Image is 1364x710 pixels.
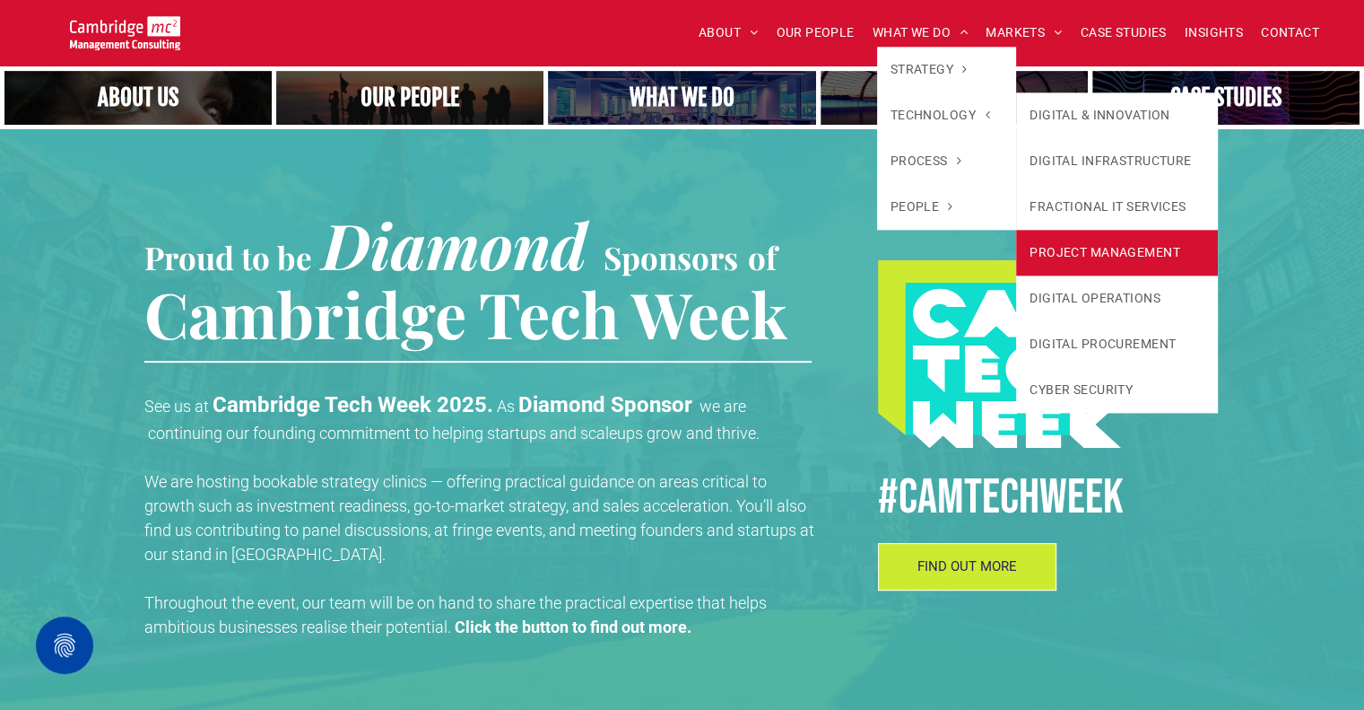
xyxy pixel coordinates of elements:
a: FRACTIONAL IT SERVICES [1016,184,1218,230]
a: WHAT WE DO [864,19,977,47]
span: Diamond [322,202,587,286]
span: We are hosting bookable strategy clinics — offering practical guidance on areas critical to growt... [144,472,814,564]
a: CONTACT [1252,19,1328,47]
img: #CAMTECHWEEK logo, Procurement [878,260,1122,448]
a: Your Business Transformed | Cambridge Management Consulting [70,19,180,38]
span: PEOPLE [891,197,953,216]
a: Our Markets | Cambridge Management Consulting [821,71,1088,125]
a: DIGITAL & INNOVATION [1016,92,1218,138]
span: See us at [144,397,209,416]
span: Throughout the event, our team will be on hand to share the practical expertise that helps ambiti... [144,593,767,636]
a: DIGITAL OPERATIONS [1016,276,1218,321]
a: CASE STUDIES | See an Overview of All Our Case Studies | Cambridge Management Consulting [1092,71,1360,125]
a: INSIGHTS [1176,19,1252,47]
span: Cambridge Tech Week [144,271,787,355]
span: FIND OUT MORE [917,558,1017,574]
a: PEOPLE [877,184,1017,230]
a: DIGITAL INFRASTRUCTURE [1016,138,1218,184]
a: A yoga teacher lifting his whole body off the ground in the peacock pose [548,71,815,125]
span: TECHNOLOGY [891,106,990,125]
span: continuing our founding commitment to helping startups and scaleups grow and thrive. [148,424,760,443]
span: of [748,236,777,278]
a: ABOUT [690,19,768,47]
a: FIND OUT MORE [878,543,1057,591]
a: PROJECT MANAGEMENT [1016,230,1218,276]
span: #CamTECHWEEK [878,468,1124,528]
span: WHAT WE DO [873,19,969,47]
span: we are [699,397,746,416]
a: CASE STUDIES [1072,19,1176,47]
a: STRATEGY [877,47,1017,92]
span: Sponsors [604,236,738,278]
strong: Cambridge Tech Week 2025. [213,392,493,417]
span: STRATEGY [891,60,968,79]
span: As [497,397,515,416]
a: MARKETS [977,19,1071,47]
span: PROCESS [891,152,961,171]
strong: Click the button to find out more. [455,618,691,636]
img: Go to Homepage [70,16,180,50]
a: DIGITAL PROCUREMENT [1016,321,1218,367]
a: TECHNOLOGY [877,92,1017,138]
a: OUR PEOPLE [767,19,863,47]
a: CYBER SECURITY [1016,367,1218,413]
a: A crowd in silhouette at sunset, on a rise or lookout point [276,71,543,125]
a: Close up of woman's face, centered on her eyes [4,71,272,125]
span: Proud to be [144,236,312,278]
a: PROCESS [877,138,1017,184]
strong: Diamond Sponsor [518,392,692,417]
